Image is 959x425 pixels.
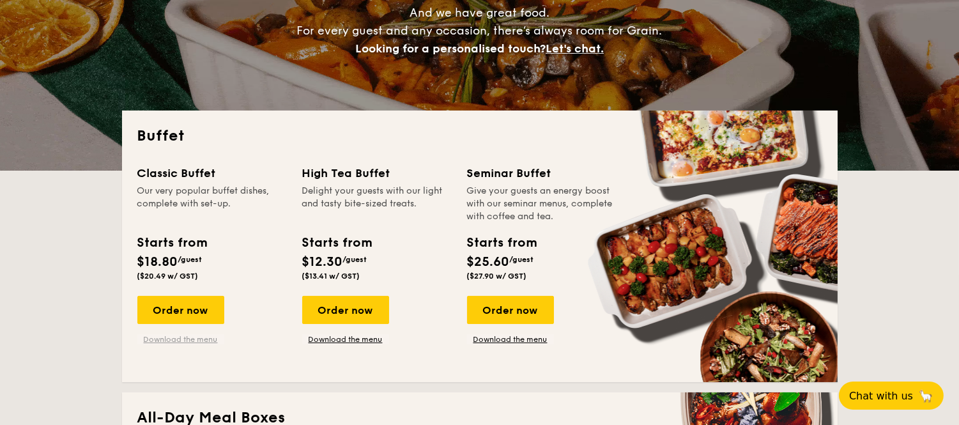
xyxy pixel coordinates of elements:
[355,42,546,56] span: Looking for a personalised touch?
[302,334,389,344] a: Download the menu
[467,164,617,182] div: Seminar Buffet
[302,233,372,252] div: Starts from
[302,164,452,182] div: High Tea Buffet
[137,334,224,344] a: Download the menu
[137,272,199,281] span: ($20.49 w/ GST)
[839,382,944,410] button: Chat with us🦙
[137,164,287,182] div: Classic Buffet
[137,126,822,146] h2: Buffet
[302,254,343,270] span: $12.30
[297,6,663,56] span: And we have great food. For every guest and any occasion, there’s always room for Grain.
[467,233,537,252] div: Starts from
[137,185,287,223] div: Our very popular buffet dishes, complete with set-up.
[467,296,554,324] div: Order now
[343,255,367,264] span: /guest
[137,296,224,324] div: Order now
[302,296,389,324] div: Order now
[137,254,178,270] span: $18.80
[302,185,452,223] div: Delight your guests with our light and tasty bite-sized treats.
[918,389,933,403] span: 🦙
[302,272,360,281] span: ($13.41 w/ GST)
[178,255,203,264] span: /guest
[510,255,534,264] span: /guest
[849,390,913,402] span: Chat with us
[467,185,617,223] div: Give your guests an energy boost with our seminar menus, complete with coffee and tea.
[467,254,510,270] span: $25.60
[137,233,207,252] div: Starts from
[546,42,604,56] span: Let's chat.
[467,272,527,281] span: ($27.90 w/ GST)
[467,334,554,344] a: Download the menu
